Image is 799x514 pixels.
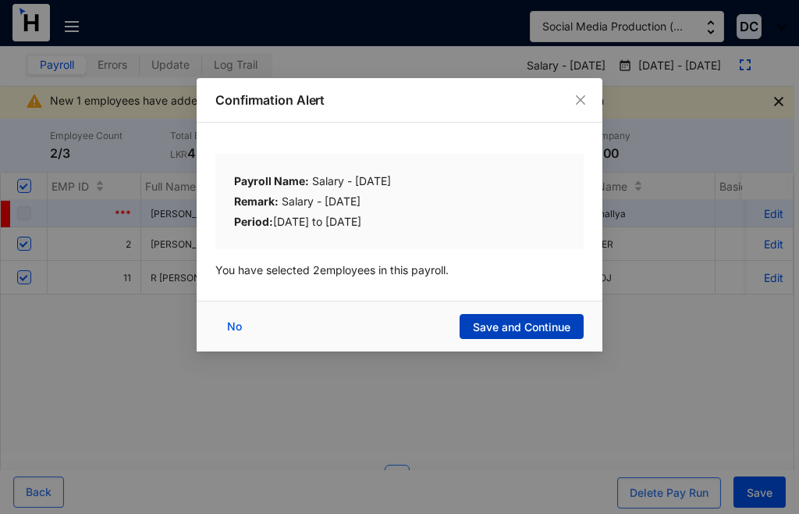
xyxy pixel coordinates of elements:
span: No [227,318,242,335]
b: Period: [234,215,273,228]
div: Salary - [DATE] [234,193,565,213]
div: [DATE] to [DATE] [234,213,565,230]
button: Save and Continue [460,314,584,339]
p: Confirmation Alert [215,91,584,109]
b: Remark: [234,195,279,208]
b: Payroll Name: [234,174,309,187]
button: Close [572,91,589,109]
span: You have selected 2 employees in this payroll. [215,263,449,277]
div: Salary - [DATE] [234,173,565,193]
span: close [574,94,587,106]
span: Save and Continue [473,319,570,335]
button: No [215,314,257,339]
